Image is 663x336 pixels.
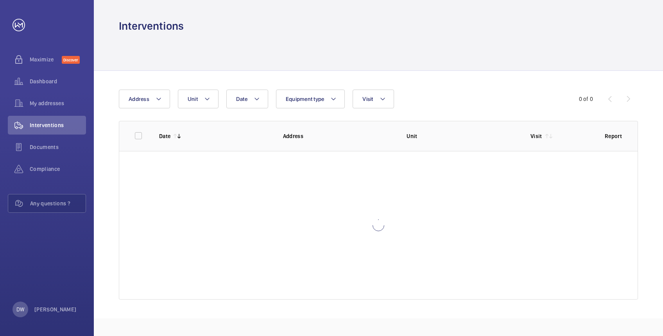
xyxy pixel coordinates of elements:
p: Visit [530,132,542,140]
span: Date [236,96,247,102]
button: Unit [178,90,219,108]
span: Dashboard [30,77,86,85]
button: Date [226,90,268,108]
p: [PERSON_NAME] [34,305,77,313]
p: Unit [407,132,518,140]
button: Address [119,90,170,108]
span: Discover [62,56,80,64]
p: Report [605,132,622,140]
div: 0 of 0 [579,95,593,103]
p: Date [159,132,170,140]
span: My addresses [30,99,86,107]
h1: Interventions [119,19,184,33]
span: Equipment type [286,96,324,102]
span: Maximize [30,56,62,63]
span: Interventions [30,121,86,129]
span: Visit [362,96,373,102]
p: DW [16,305,24,313]
span: Documents [30,143,86,151]
span: Any questions ? [30,199,86,207]
span: Compliance [30,165,86,173]
button: Equipment type [276,90,345,108]
button: Visit [353,90,394,108]
p: Address [283,132,394,140]
span: Unit [188,96,198,102]
span: Address [129,96,149,102]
